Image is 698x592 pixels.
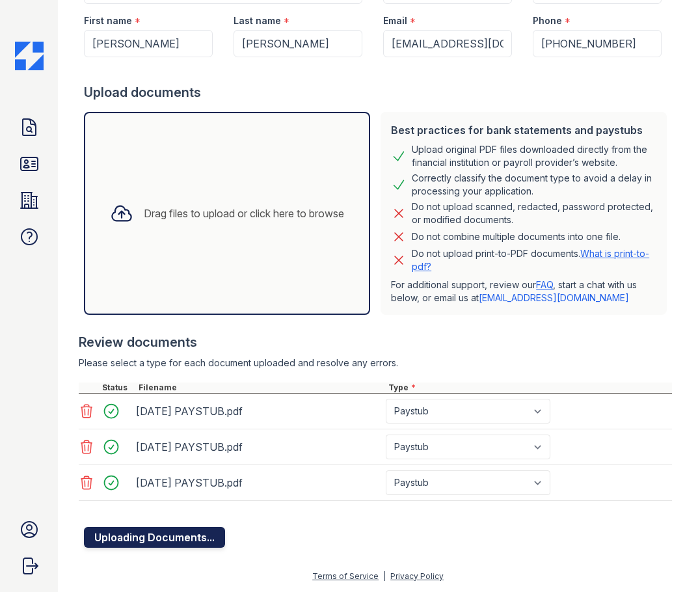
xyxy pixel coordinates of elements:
div: Best practices for bank statements and paystubs [391,122,656,138]
div: Filename [136,383,386,393]
a: [EMAIL_ADDRESS][DOMAIN_NAME] [479,292,629,303]
button: Uploading Documents... [84,527,225,548]
label: Email [383,14,407,27]
div: Do not combine multiple documents into one file. [412,229,621,245]
div: Do not upload scanned, redacted, password protected, or modified documents. [412,200,656,226]
a: Terms of Service [312,571,379,581]
label: First name [84,14,132,27]
p: For additional support, review our , start a chat with us below, or email us at [391,278,656,304]
img: CE_Icon_Blue-c292c112584629df590d857e76928e9f676e5b41ef8f769ba2f05ee15b207248.png [15,42,44,70]
div: [DATE] PAYSTUB.pdf [136,401,381,422]
a: Privacy Policy [390,571,444,581]
div: Drag files to upload or click here to browse [144,206,344,221]
div: Type [386,383,672,393]
div: Review documents [79,333,672,351]
div: Status [100,383,136,393]
label: Phone [533,14,562,27]
div: | [383,571,386,581]
div: Correctly classify the document type to avoid a delay in processing your application. [412,172,656,198]
a: FAQ [536,279,553,290]
div: Please select a type for each document uploaded and resolve any errors. [79,357,672,370]
label: Last name [234,14,281,27]
div: Upload original PDF files downloaded directly from the financial institution or payroll provider’... [412,143,656,169]
div: [DATE] PAYSTUB.pdf [136,437,381,457]
div: Upload documents [84,83,672,101]
div: [DATE] PAYSTUB.pdf [136,472,381,493]
p: Do not upload print-to-PDF documents. [412,247,656,273]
